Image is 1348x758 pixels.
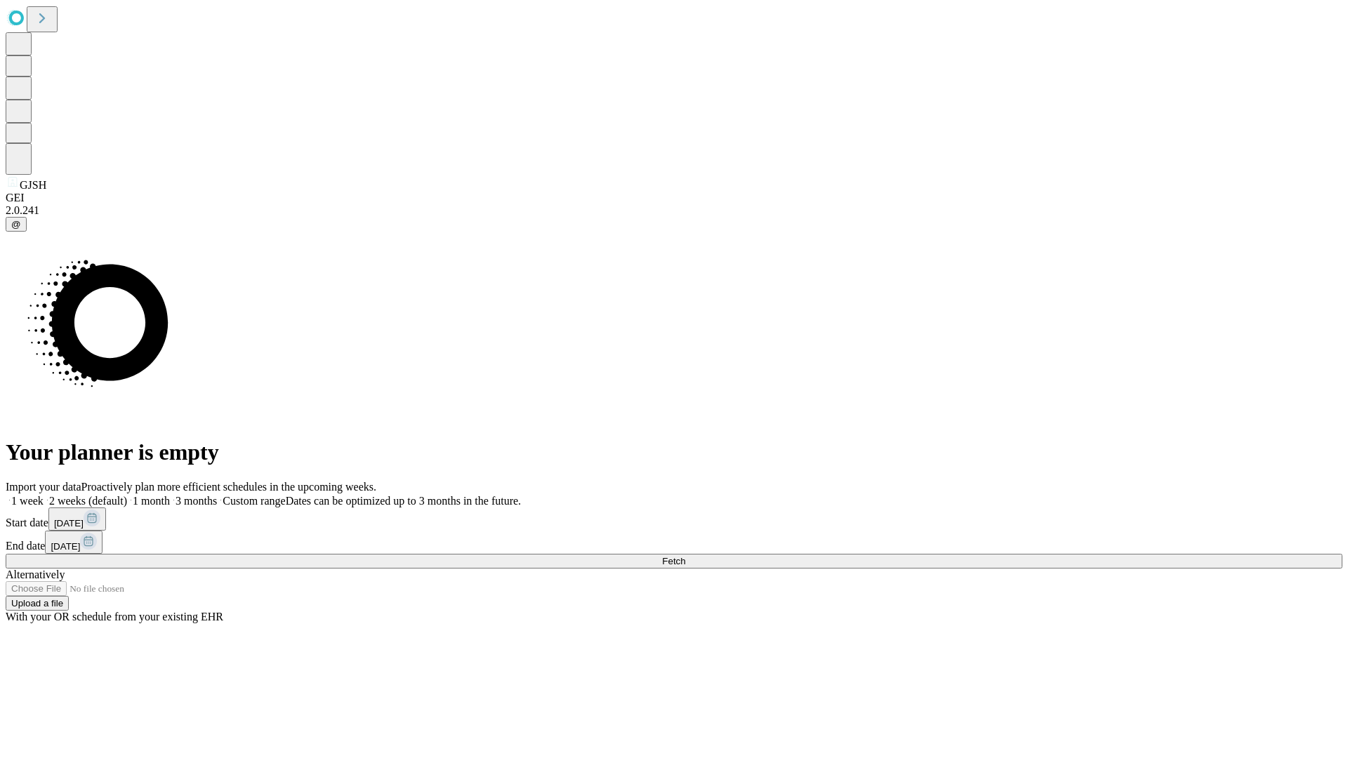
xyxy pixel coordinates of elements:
div: 2.0.241 [6,204,1342,217]
span: Dates can be optimized up to 3 months in the future. [286,495,521,507]
span: Fetch [662,556,685,566]
div: Start date [6,507,1342,531]
span: Alternatively [6,568,65,580]
button: [DATE] [45,531,103,554]
button: Fetch [6,554,1342,568]
span: @ [11,219,21,230]
button: @ [6,217,27,232]
div: GEI [6,192,1342,204]
button: [DATE] [48,507,106,531]
span: Import your data [6,481,81,493]
span: [DATE] [51,541,80,552]
span: With your OR schedule from your existing EHR [6,611,223,623]
button: Upload a file [6,596,69,611]
div: End date [6,531,1342,554]
span: [DATE] [54,518,84,528]
span: 1 month [133,495,170,507]
span: Proactively plan more efficient schedules in the upcoming weeks. [81,481,376,493]
h1: Your planner is empty [6,439,1342,465]
span: 2 weeks (default) [49,495,127,507]
span: 1 week [11,495,44,507]
span: GJSH [20,179,46,191]
span: 3 months [176,495,217,507]
span: Custom range [223,495,285,507]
